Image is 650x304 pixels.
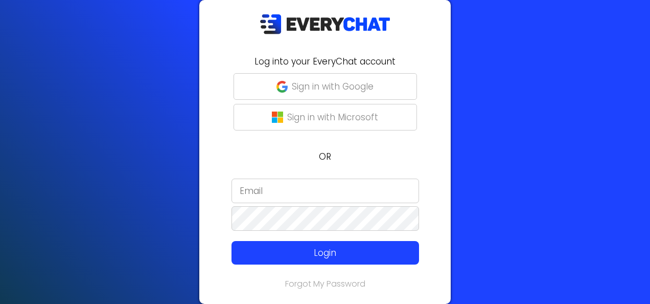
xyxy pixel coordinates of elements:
button: Login [231,241,419,265]
p: Login [250,246,400,259]
img: EveryChat_logo_dark.png [260,14,390,35]
p: Sign in with Google [292,80,374,93]
button: Sign in with Google [234,73,417,100]
a: Forgot My Password [285,278,365,290]
button: Sign in with Microsoft [234,104,417,131]
img: google-g.png [276,81,288,92]
p: Sign in with Microsoft [287,111,378,124]
input: Email [231,179,419,203]
p: OR [205,150,445,163]
h2: Log into your EveryChat account [205,55,445,68]
img: microsoft-logo.png [272,112,283,123]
